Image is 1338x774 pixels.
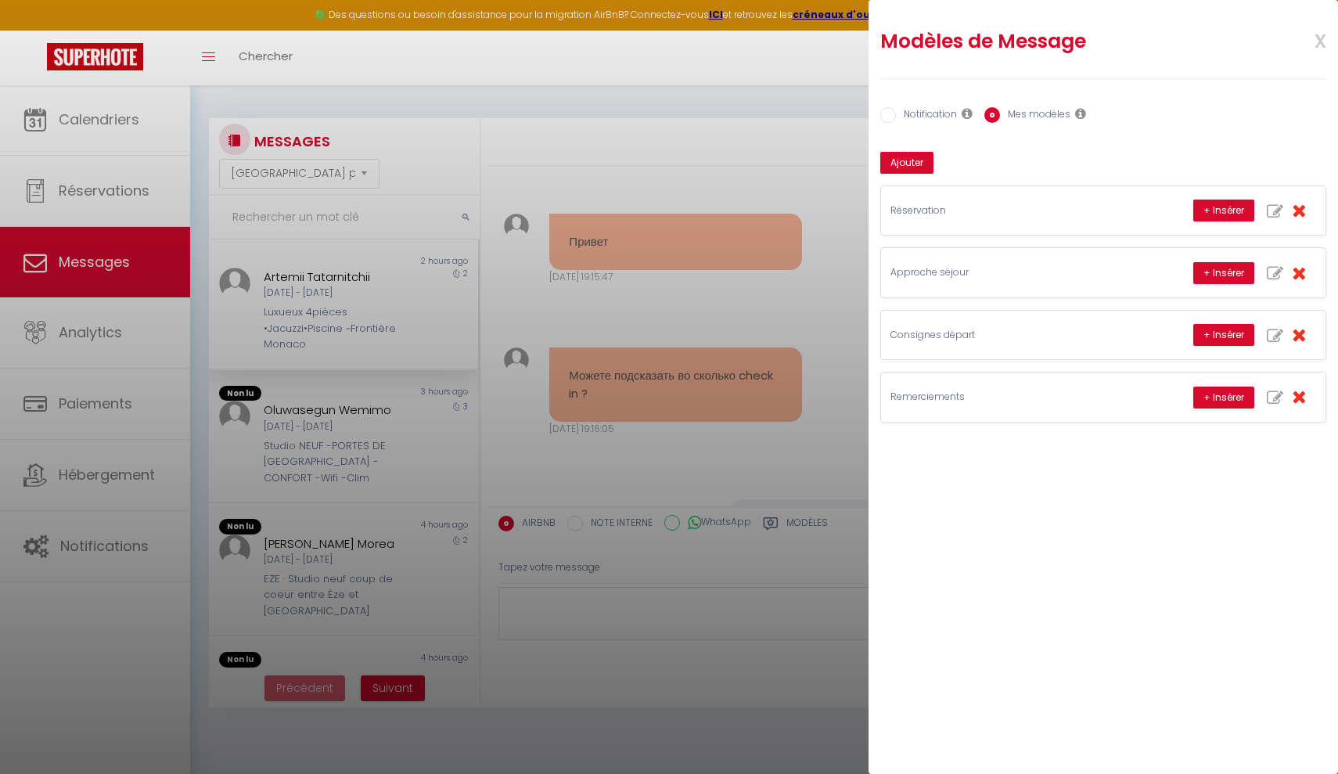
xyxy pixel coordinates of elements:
span: x [1277,21,1326,58]
h2: Modèles de Message [880,29,1245,54]
button: + Insérer [1193,262,1254,284]
p: Approche séjour [890,265,1125,280]
p: Réservation [890,203,1125,218]
p: Remerciements [890,390,1125,405]
button: + Insérer [1193,200,1254,221]
button: Ajouter [880,152,933,174]
i: Les modèles généraux sont visibles par vous et votre équipe [1075,107,1086,120]
label: Notification [896,107,957,124]
button: + Insérer [1193,324,1254,346]
button: + Insérer [1193,387,1254,409]
p: Consignes départ [890,328,1125,343]
label: Mes modèles [1000,107,1070,124]
i: Les notifications sont visibles par toi et ton équipe [962,107,973,120]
